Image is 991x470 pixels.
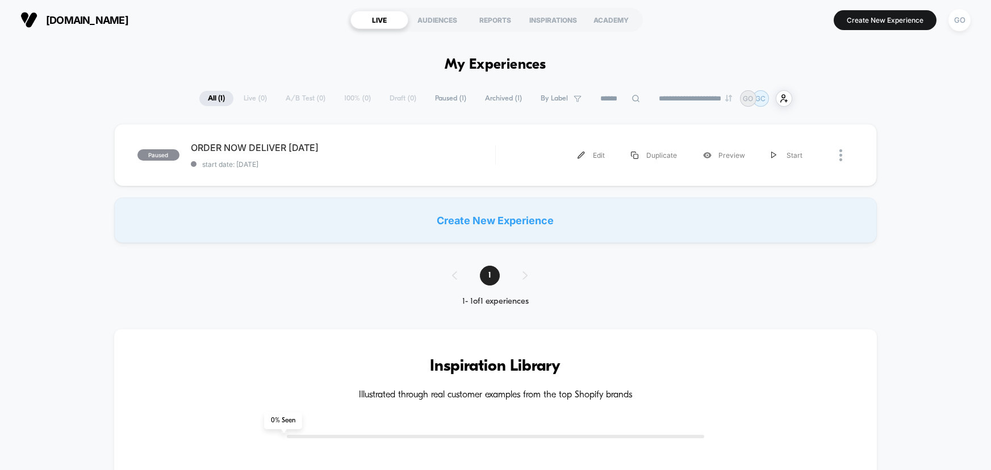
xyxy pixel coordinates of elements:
[46,14,128,26] span: [DOMAIN_NAME]
[264,412,302,429] span: 0 % Seen
[441,297,550,307] div: 1 - 1 of 1 experiences
[191,142,495,153] span: ORDER NOW DELIVER [DATE]
[148,390,843,401] h4: Illustrated through real customer examples from the top Shopify brands
[148,358,843,376] h3: Inspiration Library
[690,142,758,168] div: Preview
[524,11,582,29] div: INSPIRATIONS
[541,94,568,103] span: By Label
[945,9,974,32] button: GO
[725,95,732,102] img: end
[578,152,585,159] img: menu
[582,11,640,29] div: ACADEMY
[948,9,971,31] div: GO
[758,142,816,168] div: Start
[199,91,233,106] span: All ( 1 )
[618,142,690,168] div: Duplicate
[476,91,530,106] span: Archived ( 1 )
[17,11,132,29] button: [DOMAIN_NAME]
[771,152,777,159] img: menu
[350,11,408,29] div: LIVE
[191,160,495,169] span: start date: [DATE]
[565,142,618,168] div: Edit
[426,91,475,106] span: Paused ( 1 )
[445,57,546,73] h1: My Experiences
[743,94,753,103] p: GO
[834,10,936,30] button: Create New Experience
[408,11,466,29] div: AUDIENCES
[839,149,842,161] img: close
[137,149,179,161] span: paused
[755,94,766,103] p: GC
[20,11,37,28] img: Visually logo
[114,198,877,243] div: Create New Experience
[480,266,500,286] span: 1
[631,152,638,159] img: menu
[466,11,524,29] div: REPORTS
